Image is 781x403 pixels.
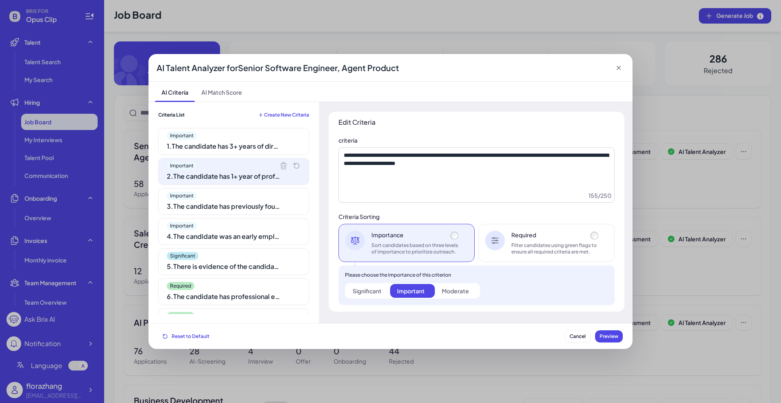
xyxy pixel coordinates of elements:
div: Required [511,231,600,239]
div: Importance [371,231,460,239]
button: Preview [595,330,623,342]
div: 3 . The candidate has previously founded their own startup (regardless of the outcome). [167,201,281,211]
div: Sort candidates based on three levels of importance to prioritize outreach. [371,242,460,255]
div: 1 . The candidate has 3+ years of direct Product Management experience. [167,141,281,151]
span: Preview [600,333,618,339]
div: Please choose the importance of this criterion [345,272,608,278]
div: Edit Criteria [338,118,615,126]
span: Reset to Default [172,333,209,339]
span: Required [167,282,194,290]
div: Important [397,287,425,295]
div: Significant [353,287,382,295]
button: Reset to Default [158,330,214,342]
div: 6 . The candidate has professional experience managing an AI-powered product that is generative A... [167,292,281,301]
div: Criteria Sorting [338,212,615,221]
div: Moderate [442,287,469,295]
div: Filter candidates using green flags to ensure all required criteria are met. [511,242,600,255]
span: Important [167,192,197,200]
div: 155 / 250 [589,191,611,199]
span: AI Criteria [155,82,195,102]
span: Cancel [569,333,586,339]
div: 4 . The candidate was an early employee (e.g., pre-Series A, first 15-20) involved in a startup's... [167,232,281,241]
span: Significant [167,252,199,260]
div: AI Talent Analyzer for Senior Software Engineer, Agent Product [157,62,399,74]
button: Cancel [565,330,590,342]
span: Important [167,162,197,170]
div: 2 . The candidate has 1+ year of professional experience in at least one of these domains: AI Res... [167,171,281,181]
span: Important [167,222,197,230]
span: Criteria List [158,112,185,118]
div: 5 . There is evidence of the candidate building or experimenting with AI outside of their main jo... [167,262,281,271]
span: Required [167,312,194,320]
span: Important [167,132,197,140]
div: criteria [338,136,615,144]
span: Create New Criteria [264,112,309,118]
span: AI Match Score [195,82,249,102]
